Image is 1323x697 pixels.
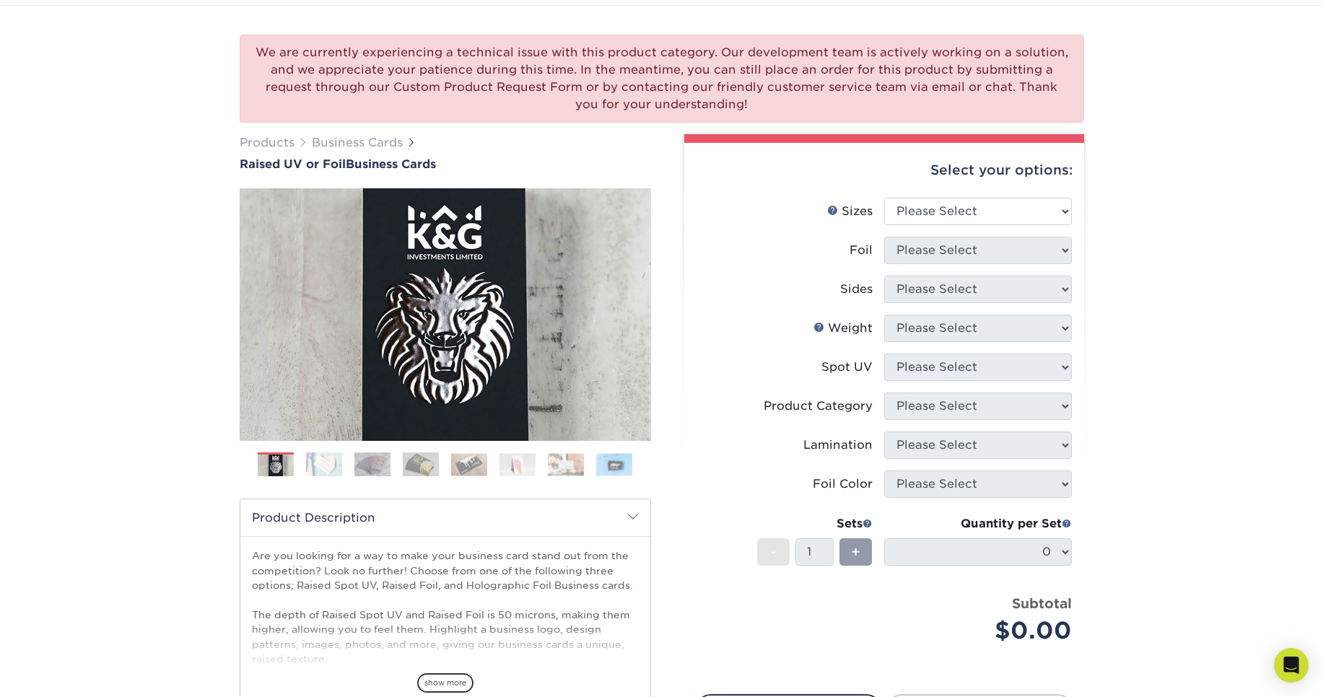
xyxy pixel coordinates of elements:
a: Business Cards [312,136,403,149]
h1: Business Cards [240,157,651,171]
img: Business Cards 02 [306,452,342,477]
div: Foil Color [813,475,873,493]
div: Quantity per Set [884,515,1072,532]
div: Product Category [764,398,873,415]
img: Business Cards 08 [596,453,632,475]
div: We are currently experiencing a technical issue with this product category. Our development team ... [240,35,1084,123]
img: Raised UV or Foil 01 [240,109,651,520]
img: Business Cards 07 [548,453,584,475]
div: Sizes [827,203,873,220]
strong: Subtotal [1012,595,1072,611]
div: Open Intercom Messenger [1274,648,1309,683]
span: - [770,541,777,563]
img: Business Cards 06 [499,453,536,475]
div: Foil [850,242,873,259]
div: Sides [840,281,873,298]
div: Spot UV [821,359,873,376]
div: Select your options: [696,143,1073,198]
img: Business Cards 03 [354,452,390,477]
div: Sets [757,515,873,532]
a: Raised UV or FoilBusiness Cards [240,157,651,171]
span: Raised UV or Foil [240,157,346,171]
img: Business Cards 05 [451,453,487,475]
div: $0.00 [895,613,1072,648]
span: show more [417,673,473,693]
img: Business Cards 04 [403,452,439,477]
div: Lamination [803,437,873,454]
span: + [851,541,860,563]
h2: Product Description [240,499,650,536]
div: Weight [813,320,873,337]
img: Business Cards 01 [258,447,294,483]
a: Products [240,136,294,149]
